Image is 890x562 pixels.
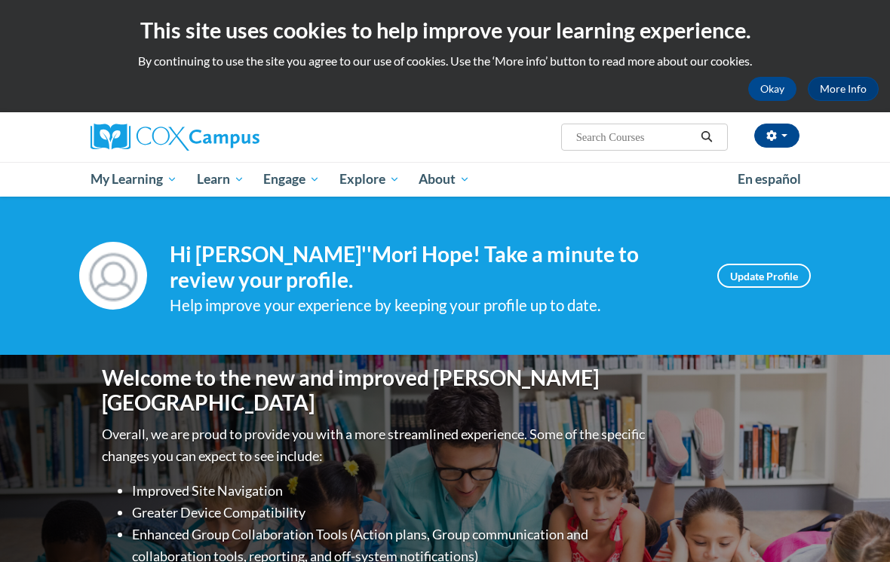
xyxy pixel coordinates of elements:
span: En español [738,171,801,187]
a: About [410,162,480,197]
span: My Learning [91,170,177,188]
img: Profile Image [79,242,147,310]
div: Help improve your experience by keeping your profile up to date. [170,293,695,318]
a: More Info [808,77,879,101]
span: Learn [197,170,244,188]
button: Okay [748,77,796,101]
h2: This site uses cookies to help improve your learning experience. [11,15,879,45]
h1: Welcome to the new and improved [PERSON_NAME][GEOGRAPHIC_DATA] [102,365,649,416]
p: Overall, we are proud to provide you with a more streamlined experience. Some of the specific cha... [102,423,649,467]
input: Search Courses [575,128,695,146]
span: Explore [339,170,400,188]
a: My Learning [81,162,187,197]
button: Account Settings [754,124,799,148]
h4: Hi [PERSON_NAME]''Mori Hope! Take a minute to review your profile. [170,242,695,292]
a: En español [728,163,811,195]
span: About [419,170,470,188]
button: Search [695,128,718,146]
div: Main menu [79,162,811,197]
span: Engage [263,170,320,188]
img: Cox Campus [91,124,259,151]
a: Learn [187,162,254,197]
li: Greater Device Compatibility [132,502,649,524]
a: Engage [253,162,330,197]
iframe: Button to launch messaging window [830,502,878,550]
p: By continuing to use the site you agree to our use of cookies. Use the ‘More info’ button to read... [11,53,879,69]
a: Cox Campus [91,124,311,151]
a: Explore [330,162,410,197]
a: Update Profile [717,264,811,288]
li: Improved Site Navigation [132,480,649,502]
